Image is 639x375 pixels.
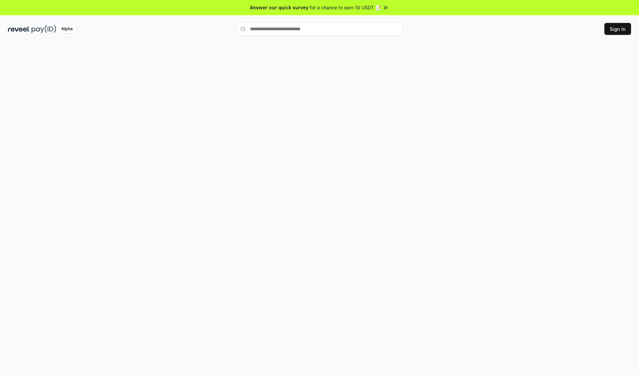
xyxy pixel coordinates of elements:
img: pay_id [32,25,56,33]
img: reveel_dark [8,25,30,33]
div: Alpha [58,25,76,33]
span: Answer our quick survey [250,4,309,11]
span: for a chance to earn 10 USDT 📝 [310,4,381,11]
button: Sign In [604,23,631,35]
